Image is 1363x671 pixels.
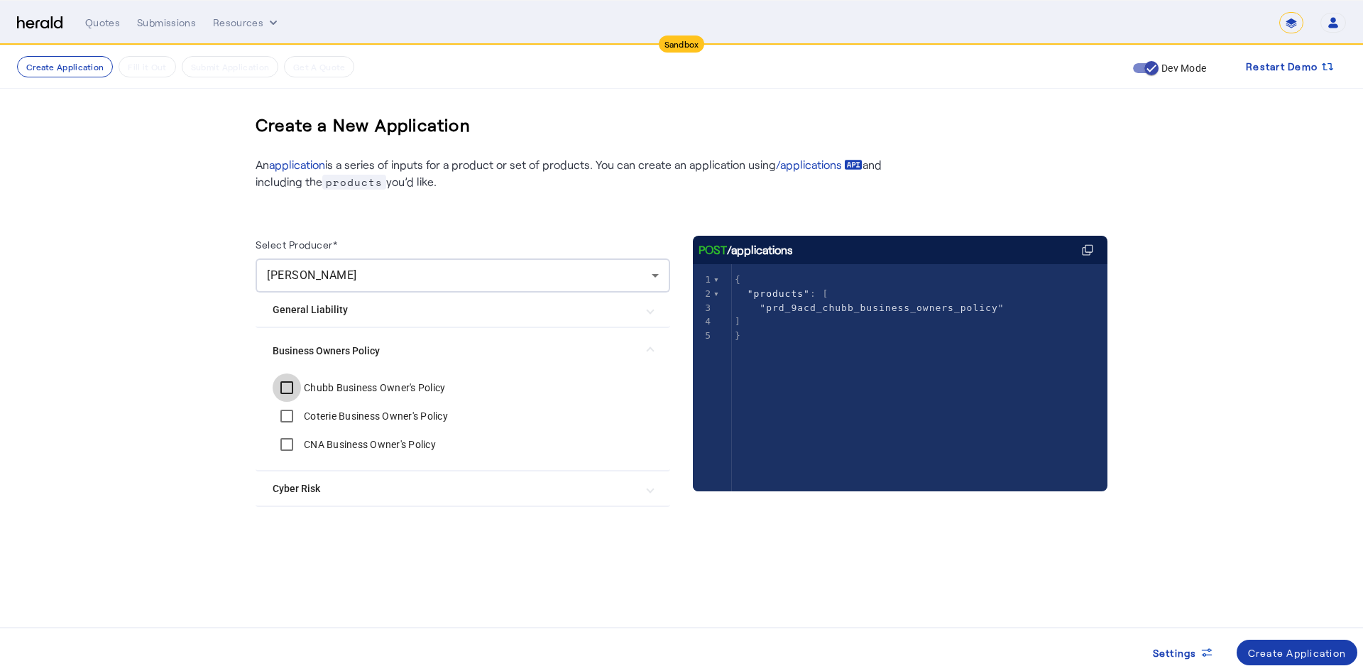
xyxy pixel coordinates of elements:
[735,316,741,327] span: ]
[256,373,670,470] div: Business Owners Policy
[269,158,325,171] a: application
[273,481,636,496] mat-panel-title: Cyber Risk
[693,329,713,343] div: 5
[760,302,1004,313] span: "prd_9acd_chubb_business_owners_policy"
[273,344,636,359] mat-panel-title: Business Owners Policy
[213,16,280,30] button: Resources dropdown menu
[693,301,713,315] div: 3
[1246,58,1318,75] span: Restart Demo
[267,268,357,282] span: [PERSON_NAME]
[699,241,727,258] span: POST
[256,102,471,148] h3: Create a New Application
[1248,645,1347,660] div: Create Application
[301,409,448,423] label: Coterie Business Owner's Policy
[284,56,354,77] button: Get A Quote
[1159,61,1206,75] label: Dev Mode
[659,36,705,53] div: Sandbox
[301,437,436,452] label: CNA Business Owner's Policy
[322,175,386,190] span: products
[119,56,175,77] button: Fill it Out
[17,16,62,30] img: Herald Logo
[301,381,445,395] label: Chubb Business Owner's Policy
[256,471,670,506] mat-expansion-panel-header: Cyber Risk
[256,328,670,373] mat-expansion-panel-header: Business Owners Policy
[735,288,829,299] span: : [
[693,315,713,329] div: 4
[1153,645,1197,660] span: Settings
[748,288,810,299] span: "products"
[735,330,741,341] span: }
[699,241,793,258] div: /applications
[256,293,670,327] mat-expansion-panel-header: General Liability
[256,156,894,190] p: An is a series of inputs for a product or set of products. You can create an application using an...
[85,16,120,30] div: Quotes
[256,239,337,251] label: Select Producer*
[693,273,713,287] div: 1
[776,156,863,173] a: /applications
[1237,640,1358,665] button: Create Application
[273,302,636,317] mat-panel-title: General Liability
[17,56,113,77] button: Create Application
[137,16,196,30] div: Submissions
[1235,54,1346,80] button: Restart Demo
[693,236,1107,463] herald-code-block: /applications
[1142,640,1225,665] button: Settings
[735,274,741,285] span: {
[693,287,713,301] div: 2
[182,56,278,77] button: Submit Application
